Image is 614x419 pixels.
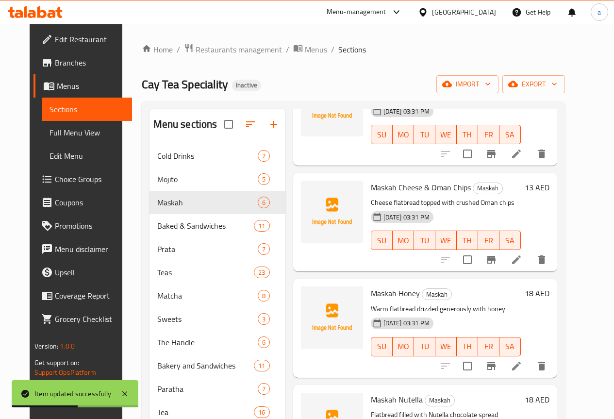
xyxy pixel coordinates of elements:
span: 11 [254,361,269,370]
button: MO [393,231,414,250]
span: Matcha [157,290,258,302]
button: SA [499,125,521,144]
div: Bakery and Sandwiches [157,360,254,371]
span: Maskah [157,197,258,208]
div: items [254,406,269,418]
span: [DATE] 03:31 PM [380,107,433,116]
div: items [258,197,270,208]
button: import [436,75,498,93]
a: Full Menu View [42,121,132,144]
button: MO [393,125,414,144]
span: SA [503,128,517,142]
div: items [254,220,269,232]
button: export [502,75,565,93]
div: Teas23 [149,261,285,284]
a: Promotions [33,214,132,237]
button: FR [478,337,499,356]
span: SU [375,234,389,248]
a: Menus [33,74,132,98]
span: Maskah Nutella [371,392,423,407]
div: Matcha8 [149,284,285,307]
button: TU [414,231,435,250]
a: Upsell [33,261,132,284]
button: TU [414,125,435,144]
a: Restaurants management [184,43,282,56]
a: Coverage Report [33,284,132,307]
span: WE [439,234,453,248]
span: Restaurants management [196,44,282,55]
div: Sweets3 [149,307,285,331]
div: Item updated successfully [35,388,111,399]
span: export [510,78,557,90]
button: FR [478,125,499,144]
div: items [254,360,269,371]
span: Cold Drinks [157,150,258,162]
div: Bakery and Sandwiches11 [149,354,285,377]
a: Edit Restaurant [33,28,132,51]
span: FR [482,234,496,248]
div: items [258,383,270,395]
a: Edit menu item [511,360,522,372]
span: Maskah [473,183,502,194]
span: Version: [34,340,58,352]
span: The Handle [157,336,258,348]
span: 6 [258,198,269,207]
a: Branches [33,51,132,74]
div: Inactive [232,80,261,91]
span: 1.0.0 [60,340,75,352]
span: MO [397,234,410,248]
button: TH [457,125,478,144]
div: Baked & Sandwiches11 [149,214,285,237]
span: TH [461,339,474,353]
img: Maskah Cheese & Oman Chips [301,181,363,243]
span: Baked & Sandwiches [157,220,254,232]
span: Maskah [422,289,451,300]
span: Menu disclaimer [55,243,124,255]
button: delete [530,142,553,166]
h6: 13 AED [525,181,549,194]
button: TU [414,337,435,356]
h2: Menu sections [153,117,217,132]
div: items [258,173,270,185]
div: Sweets [157,313,258,325]
div: items [254,267,269,278]
span: Coupons [55,197,124,208]
span: Prata [157,243,258,255]
span: Select to update [457,144,478,164]
span: 8 [258,291,269,301]
a: Edit menu item [511,254,522,266]
h6: 18 AED [525,393,549,406]
span: Grocery Checklist [55,313,124,325]
div: [GEOGRAPHIC_DATA] [432,7,496,17]
a: Sections [42,98,132,121]
div: Mojito5 [149,168,285,191]
span: Maskah Cheese & Oman Chips [371,180,471,195]
span: 7 [258,385,269,394]
a: Menu disclaimer [33,237,132,261]
span: Edit Menu [50,150,124,162]
span: Inactive [232,81,261,89]
span: 7 [258,245,269,254]
a: Menus [293,43,327,56]
span: 7 [258,151,269,161]
span: Maskah [425,395,454,406]
span: FR [482,128,496,142]
button: Branch-specific-item [480,354,503,378]
span: [DATE] 03:31 PM [380,213,433,222]
a: Home [142,44,173,55]
button: MO [393,337,414,356]
button: TH [457,337,478,356]
span: 23 [254,268,269,277]
button: delete [530,354,553,378]
button: WE [435,125,457,144]
span: Coverage Report [55,290,124,302]
span: TU [418,234,431,248]
div: items [258,150,270,162]
span: Menus [57,80,124,92]
a: Edit menu item [511,148,522,160]
a: Edit Menu [42,144,132,168]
